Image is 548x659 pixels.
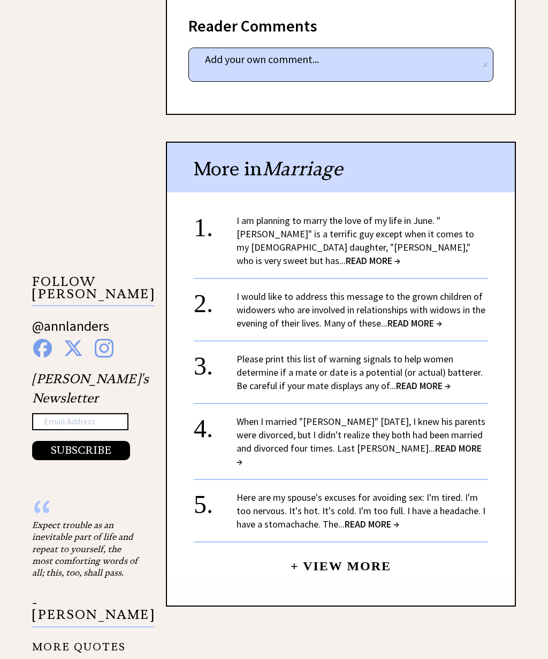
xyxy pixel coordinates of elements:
a: @annlanders [32,317,109,345]
a: I would like to address this message to the grown children of widowers who are involved in relati... [237,290,485,329]
div: Expect trouble as an inevitable part of life and repeat to yourself, the most comforting words of... [32,519,139,579]
a: I am planning to marry the love of my life in June. "[PERSON_NAME]" is a terrific guy except when... [237,214,474,267]
input: Email Address [32,413,128,430]
a: When I married "[PERSON_NAME]" [DATE], I knew his parents were divorced, but I didn't realize the... [237,415,485,468]
div: 2. [194,290,237,309]
a: + View More [291,550,391,573]
div: Reader Comments [188,14,493,32]
div: [PERSON_NAME]'s Newsletter [32,369,149,460]
span: Marriage [262,157,342,181]
button: SUBSCRIBE [32,441,130,460]
span: READ MORE → [396,379,451,392]
a: Please print this list of warning signals to help women determine if a mate or date is a potentia... [237,353,483,392]
div: 5. [194,491,237,510]
img: instagram%20blue.png [95,339,113,358]
div: “ [32,508,139,519]
div: 1. [194,214,237,234]
img: facebook%20blue.png [33,339,52,358]
span: READ MORE → [345,518,399,530]
span: READ MORE → [346,254,400,267]
div: 3. [194,352,237,372]
span: READ MORE → [387,317,442,329]
img: x%20blue.png [64,339,83,358]
a: Here are my spouse's excuses for avoiding sex: I'm tired. I'm too nervous. It's hot. It's cold. I... [237,491,485,530]
a: MORE QUOTES [32,632,126,653]
span: READ MORE → [237,442,482,468]
div: 4. [194,415,237,435]
p: FOLLOW [PERSON_NAME] [32,276,155,306]
p: - [PERSON_NAME] [32,597,155,627]
div: More in [167,143,515,192]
